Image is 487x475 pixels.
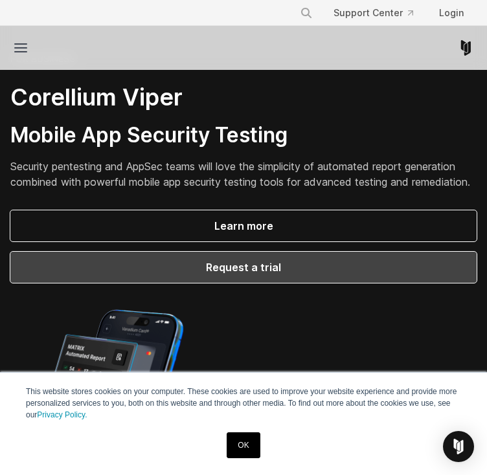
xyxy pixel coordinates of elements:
a: Learn more [10,210,477,241]
a: Support Center [323,1,424,25]
button: Search [295,1,318,25]
p: Security pentesting and AppSec teams will love the simplicity of automated report generation comb... [10,159,477,190]
h3: Mobile App Security Testing [10,122,477,148]
a: OK [227,432,260,458]
a: Privacy Policy. [37,410,87,419]
span: Request a trial [26,260,461,275]
a: Request a trial [10,252,477,283]
p: This website stores cookies on your computer. These cookies are used to improve your website expe... [26,386,461,421]
div: Open Intercom Messenger [443,431,474,462]
a: Login [429,1,474,25]
a: Corellium Home [458,40,474,56]
h2: Corellium Viper [10,83,477,112]
span: Learn more [26,218,461,234]
div: Navigation Menu [289,1,474,25]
